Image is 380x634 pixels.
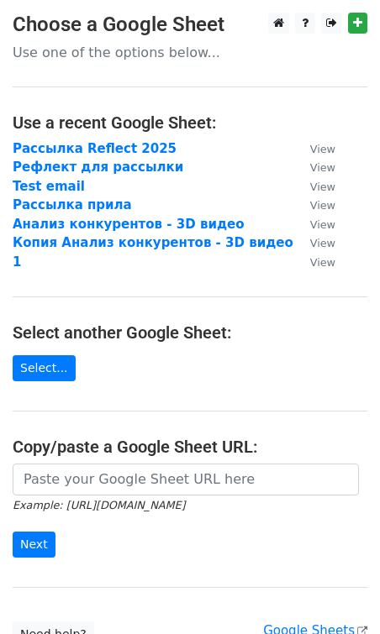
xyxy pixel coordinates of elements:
[13,532,55,558] input: Next
[293,141,335,156] a: View
[293,235,335,250] a: View
[13,235,293,250] a: Копия Анализ конкурентов - 3D видео
[13,141,177,156] a: Рассылка Reflect 2025
[310,143,335,155] small: View
[310,237,335,249] small: View
[310,181,335,193] small: View
[293,217,335,232] a: View
[13,113,367,133] h4: Use a recent Google Sheet:
[13,197,132,212] a: Рассылка прила
[293,160,335,175] a: View
[13,217,244,232] a: Анализ конкурентов - 3D видео
[310,161,335,174] small: View
[13,499,185,511] small: Example: [URL][DOMAIN_NAME]
[293,179,335,194] a: View
[310,218,335,231] small: View
[13,13,367,37] h3: Choose a Google Sheet
[293,254,335,270] a: View
[13,254,21,270] a: 1
[13,437,367,457] h4: Copy/paste a Google Sheet URL:
[13,44,367,61] p: Use one of the options below...
[310,199,335,212] small: View
[13,160,183,175] a: Рефлект для рассылки
[293,197,335,212] a: View
[13,464,359,495] input: Paste your Google Sheet URL here
[13,355,76,381] a: Select...
[13,322,367,343] h4: Select another Google Sheet:
[13,179,85,194] a: Test email
[310,256,335,269] small: View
